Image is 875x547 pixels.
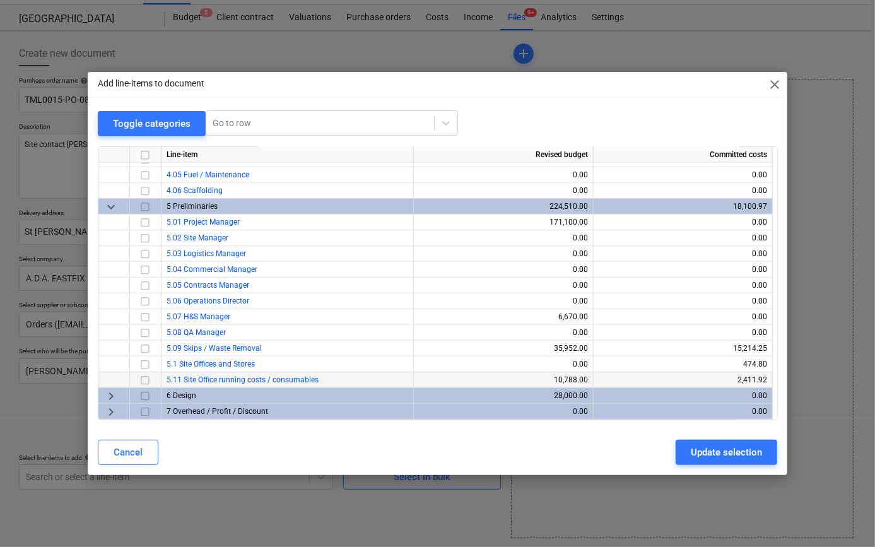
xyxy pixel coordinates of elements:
[98,111,206,136] button: Toggle categories
[167,170,249,179] a: 4.05 Fuel / Maintenance
[419,372,588,388] div: 10,788.00
[167,360,255,368] a: 5.1 Site Offices and Stores
[103,404,119,419] span: keyboard_arrow_right
[167,328,226,337] a: 5.08 QA Manager
[599,215,767,230] div: 0.00
[419,262,588,278] div: 0.00
[419,341,588,356] div: 35,952.00
[594,147,773,163] div: Committed costs
[599,293,767,309] div: 0.00
[599,230,767,246] div: 0.00
[414,147,594,163] div: Revised budget
[599,372,767,388] div: 2,411.92
[419,199,588,215] div: 224,510.00
[167,155,328,163] a: 4.04 Generators / Dehumidifiers / Transformers
[103,199,119,214] span: keyboard_arrow_down
[419,325,588,341] div: 0.00
[691,444,762,461] div: Update selection
[419,230,588,246] div: 0.00
[161,147,414,163] div: Line-item
[419,167,588,183] div: 0.00
[167,218,240,226] a: 5.01 Project Manager
[599,341,767,356] div: 15,214.25
[167,202,218,211] span: 5 Preliminaries
[599,278,767,293] div: 0.00
[167,407,268,416] span: 7 Overhead / Profit / Discount
[167,265,257,274] a: 5.04 Commercial Manager
[419,293,588,309] div: 0.00
[167,297,249,305] a: 5.06 Operations Director
[167,391,196,400] span: 6 Design
[103,388,119,403] span: keyboard_arrow_right
[599,183,767,199] div: 0.00
[419,309,588,325] div: 6,670.00
[419,246,588,262] div: 0.00
[167,281,249,290] a: 5.05 Contracts Manager
[812,486,875,547] iframe: Chat Widget
[419,404,588,420] div: 0.00
[599,325,767,341] div: 0.00
[419,183,588,199] div: 0.00
[113,115,191,132] div: Toggle categories
[599,167,767,183] div: 0.00
[767,77,782,92] span: close
[419,215,588,230] div: 171,100.00
[167,233,228,242] a: 5.02 Site Manager
[167,344,262,353] a: 5.09 Skips / Waste Removal
[419,278,588,293] div: 0.00
[599,356,767,372] div: 474.80
[419,388,588,404] div: 28,000.00
[599,404,767,420] div: 0.00
[98,440,158,465] button: Cancel
[676,440,777,465] button: Update selection
[98,77,204,90] p: Add line-items to document
[599,246,767,262] div: 0.00
[167,312,230,321] a: 5.07 H&S Manager
[167,186,223,195] a: 4.06 Scaffolding
[599,309,767,325] div: 0.00
[599,199,767,215] div: 18,100.97
[419,356,588,372] div: 0.00
[167,249,246,258] a: 5.03 Logistics Manager
[599,388,767,404] div: 0.00
[114,444,143,461] div: Cancel
[599,262,767,278] div: 0.00
[167,375,319,384] a: 5.11 Site Office running costs / consumables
